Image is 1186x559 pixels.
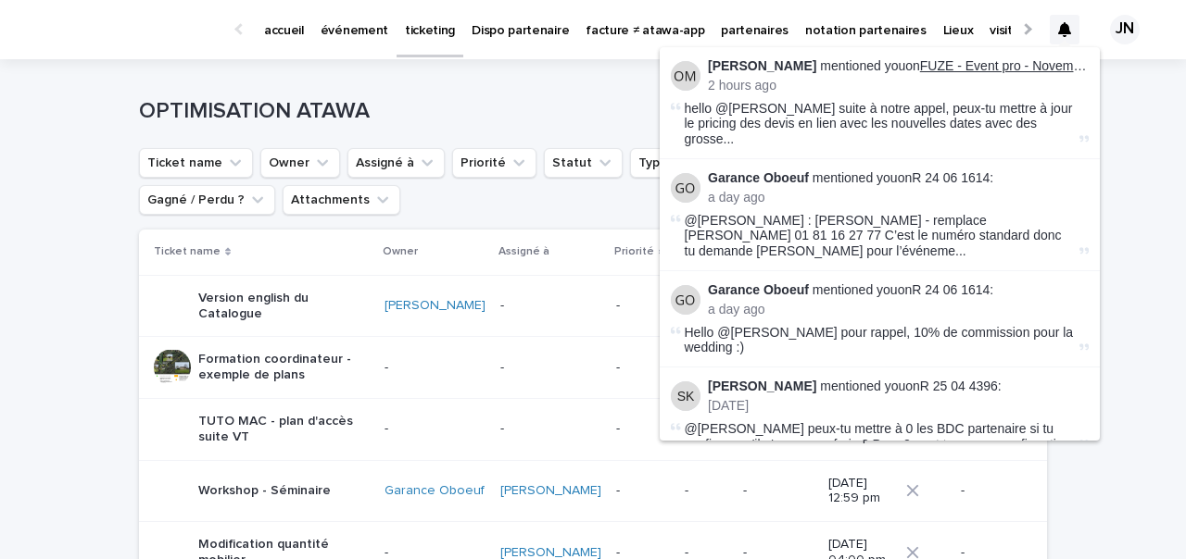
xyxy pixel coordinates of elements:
[139,337,1047,399] tr: Formation coordinateur - exemple de plans-----[DATE] 09:22 am-
[383,242,418,262] p: Owner
[385,483,485,499] a: Garance Oboeuf
[139,148,253,178] button: Ticket name
[708,302,1089,317] p: a day ago
[139,398,1047,460] tr: TUTO MAC - plan d'accès suite VT-----[DATE] 02:15 pm-
[37,11,217,48] img: Ls34BcGeRexTGTNfXpUC
[544,148,623,178] button: Statut
[139,460,1047,522] tr: Workshop - SéminaireGarance Oboeuf [PERSON_NAME] ---[DATE] 12:59 pm-
[630,148,778,178] button: Type de demande
[708,282,809,297] strong: Garance Oboeuf
[708,398,1089,414] p: [DATE]
[685,101,1076,147] span: hello @[PERSON_NAME] suite à notre appel, peux-tu mettre à jour le pricing des devis en lien avec...
[139,185,275,215] button: Gagné / Perdu ?
[198,483,331,499] p: Workshop - Séminaire
[498,242,549,262] p: Assigné à
[920,58,1125,73] a: FUZE - Event pro - Novembre - IDF
[500,421,601,437] p: -
[912,282,990,297] a: R 24 06 1614
[961,483,1017,499] p: -
[1110,15,1140,44] div: JN
[385,298,486,314] a: [PERSON_NAME]
[920,379,998,393] a: R 25 04 4396
[260,148,340,178] button: Owner
[708,190,1089,205] p: a day ago
[685,213,1076,259] span: @[PERSON_NAME] : [PERSON_NAME] - remplace [PERSON_NAME] ⁠01 81 16 27 77 C’est le numéro standard ...
[685,325,1074,355] span: Hello @[PERSON_NAME] pour rappel, 10% de commission pour la wedding :)
[671,173,700,203] img: Garance Oboeuf
[708,170,1089,186] p: mentioned you on :
[198,352,370,383] p: Formation coordinateur - exemple de plans
[198,414,370,445] p: TUTO MAC - plan d'accès suite VT
[708,379,1089,394] p: mentioned you on :
[685,483,728,499] p: -
[708,58,1089,74] p: mentioned you on :
[708,282,1089,298] p: mentioned you on :
[671,381,700,411] img: Sébastien Kozoris
[500,298,601,314] p: -
[283,185,400,215] button: Attachments
[616,483,670,499] p: -
[614,242,654,262] p: Priorité
[139,275,1047,337] tr: Version english du Catalogue[PERSON_NAME] ----[DATE] 11:23 am-
[708,379,816,393] strong: [PERSON_NAME]
[385,360,486,376] p: -
[154,242,221,262] p: Ticket name
[912,170,990,185] a: R 24 06 1614
[198,291,370,322] p: Version english du Catalogue
[616,360,670,376] p: -
[708,78,1089,93] p: 2 hours ago
[743,483,814,499] p: -
[616,298,670,314] p: -
[500,483,601,499] a: [PERSON_NAME]
[500,360,601,376] p: -
[671,285,700,315] img: Garance Oboeuf
[685,421,1076,453] span: @[PERSON_NAME] peux-tu mettre à 0 les BDC partenaire si tu confirme qu'il n'y a aucun frais ? Pou...
[616,421,670,437] p: -
[708,58,816,73] strong: [PERSON_NAME]
[708,170,809,185] strong: Garance Oboeuf
[385,421,486,437] p: -
[671,61,700,91] img: Olivia Marchand
[347,148,445,178] button: Assigné à
[452,148,536,178] button: Priorité
[139,98,755,125] h1: OPTIMISATION ATAWA
[828,476,892,507] p: [DATE] 12:59 pm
